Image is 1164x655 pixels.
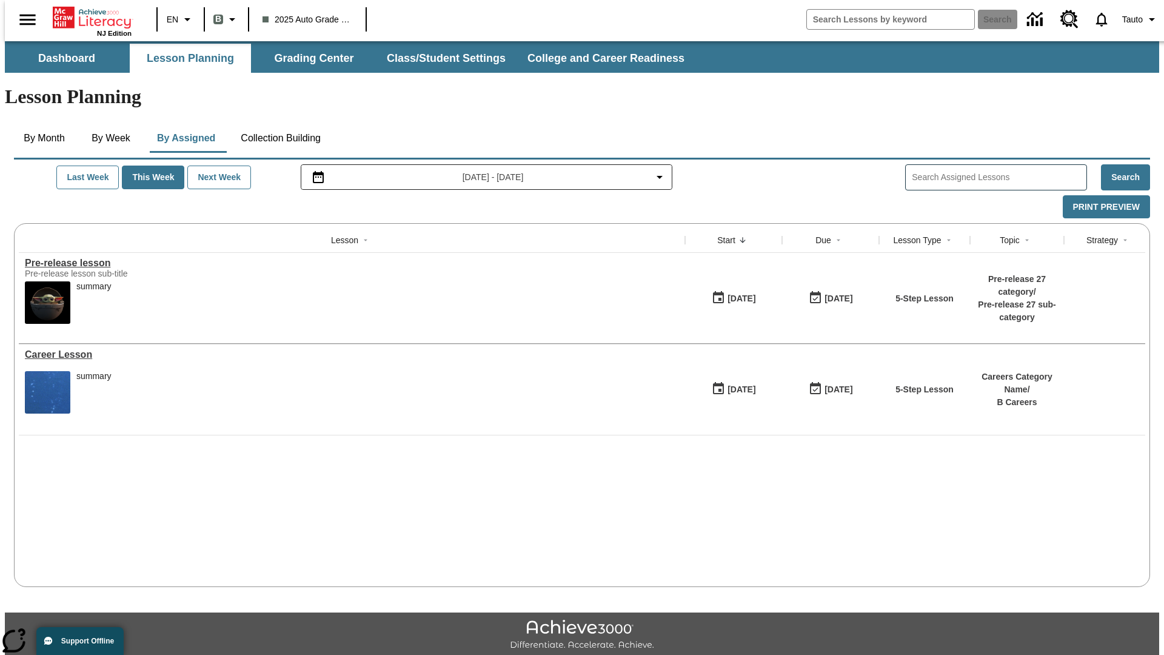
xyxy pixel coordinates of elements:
div: [DATE] [727,382,755,397]
a: Notifications [1086,4,1117,35]
button: Sort [358,233,373,247]
div: summary [76,371,112,381]
button: By Week [81,124,141,153]
div: Home [53,4,132,37]
input: Search Assigned Lessons [912,169,1086,186]
span: Tauto [1122,13,1143,26]
div: Lesson [331,234,358,246]
div: SubNavbar [5,44,695,73]
button: Sort [1118,233,1132,247]
button: Print Preview [1063,195,1150,219]
button: 01/25/26: Last day the lesson can be accessed [804,287,857,310]
button: Support Offline [36,627,124,655]
div: summary [76,281,112,324]
div: summary [76,281,112,292]
button: Lesson Planning [130,44,251,73]
span: Support Offline [61,637,114,645]
button: 01/17/26: Last day the lesson can be accessed [804,378,857,401]
button: Next Week [187,166,251,189]
div: Pre-release lesson [25,258,679,269]
div: [DATE] [824,382,852,397]
a: Pre-release lesson, Lessons [25,258,679,269]
button: Last Week [56,166,119,189]
button: By Assigned [147,124,225,153]
span: NJ Edition [97,30,132,37]
p: Pre-release 27 sub-category [976,298,1058,324]
button: Dashboard [6,44,127,73]
span: EN [167,13,178,26]
div: [DATE] [824,291,852,306]
div: Strategy [1086,234,1118,246]
p: 5-Step Lesson [895,383,954,396]
img: Achieve3000 Differentiate Accelerate Achieve [510,620,654,651]
p: 5-Step Lesson [895,292,954,305]
button: Profile/Settings [1117,8,1164,30]
span: [DATE] - [DATE] [463,171,524,184]
button: Select the date range menu item [306,170,667,184]
p: B Careers [976,396,1058,409]
button: Sort [735,233,750,247]
p: Careers Category Name / [976,371,1058,396]
button: Boost Class color is gray green. Change class color [209,8,244,30]
button: This Week [122,166,184,189]
input: search field [807,10,974,29]
div: Pre-release lesson sub-title [25,269,207,278]
div: Start [717,234,735,246]
div: Career Lesson [25,349,679,360]
div: [DATE] [727,291,755,306]
div: Due [815,234,831,246]
button: Collection Building [231,124,330,153]
img: hero alt text [25,281,70,324]
button: Language: EN, Select a language [161,8,200,30]
a: Career Lesson, Lessons [25,349,679,360]
p: Pre-release 27 category / [976,273,1058,298]
button: Open side menu [10,2,45,38]
button: Sort [1020,233,1034,247]
a: Resource Center, Will open in new tab [1053,3,1086,36]
a: Home [53,5,132,30]
button: Grading Center [253,44,375,73]
img: fish [25,371,70,414]
button: College and Career Readiness [518,44,694,73]
div: summary [76,371,112,414]
span: 2025 Auto Grade 1 B [263,13,352,26]
button: Class/Student Settings [377,44,515,73]
button: 01/22/25: First time the lesson was available [707,287,760,310]
button: By Month [14,124,75,153]
button: Sort [942,233,956,247]
div: SubNavbar [5,41,1159,73]
h1: Lesson Planning [5,86,1159,108]
span: B [215,12,221,27]
a: Data Center [1020,3,1053,36]
div: Lesson Type [893,234,941,246]
button: 01/13/25: First time the lesson was available [707,378,760,401]
div: Topic [1000,234,1020,246]
button: Sort [831,233,846,247]
svg: Collapse Date Range Filter [652,170,667,184]
button: Search [1101,164,1150,190]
